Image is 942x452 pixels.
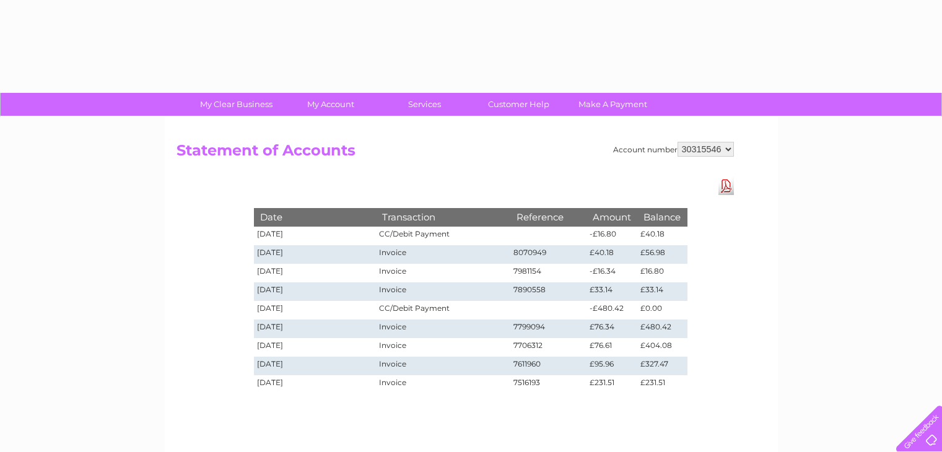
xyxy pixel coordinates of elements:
[637,282,687,301] td: £33.14
[587,338,637,357] td: £76.61
[468,93,570,116] a: Customer Help
[587,282,637,301] td: £33.14
[376,357,510,375] td: Invoice
[510,264,587,282] td: 7981154
[254,301,377,319] td: [DATE]
[637,301,687,319] td: £0.00
[587,264,637,282] td: -£16.34
[562,93,664,116] a: Make A Payment
[254,357,377,375] td: [DATE]
[376,338,510,357] td: Invoice
[587,375,637,394] td: £231.51
[587,245,637,264] td: £40.18
[279,93,382,116] a: My Account
[637,338,687,357] td: £404.08
[376,208,510,226] th: Transaction
[637,264,687,282] td: £16.80
[587,227,637,245] td: -£16.80
[376,319,510,338] td: Invoice
[510,208,587,226] th: Reference
[637,227,687,245] td: £40.18
[376,227,510,245] td: CC/Debit Payment
[637,319,687,338] td: £480.42
[587,301,637,319] td: -£480.42
[587,319,637,338] td: £76.34
[376,245,510,264] td: Invoice
[376,375,510,394] td: Invoice
[185,93,287,116] a: My Clear Business
[587,357,637,375] td: £95.96
[510,282,587,301] td: 7890558
[510,338,587,357] td: 7706312
[637,208,687,226] th: Balance
[637,375,687,394] td: £231.51
[613,142,734,157] div: Account number
[637,245,687,264] td: £56.98
[376,282,510,301] td: Invoice
[254,319,377,338] td: [DATE]
[510,375,587,394] td: 7516193
[177,142,734,165] h2: Statement of Accounts
[254,338,377,357] td: [DATE]
[373,93,476,116] a: Services
[637,357,687,375] td: £327.47
[254,227,377,245] td: [DATE]
[587,208,637,226] th: Amount
[718,177,734,195] a: Download Pdf
[254,245,377,264] td: [DATE]
[510,319,587,338] td: 7799094
[376,301,510,319] td: CC/Debit Payment
[510,245,587,264] td: 8070949
[254,375,377,394] td: [DATE]
[254,282,377,301] td: [DATE]
[510,357,587,375] td: 7611960
[254,208,377,226] th: Date
[254,264,377,282] td: [DATE]
[376,264,510,282] td: Invoice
